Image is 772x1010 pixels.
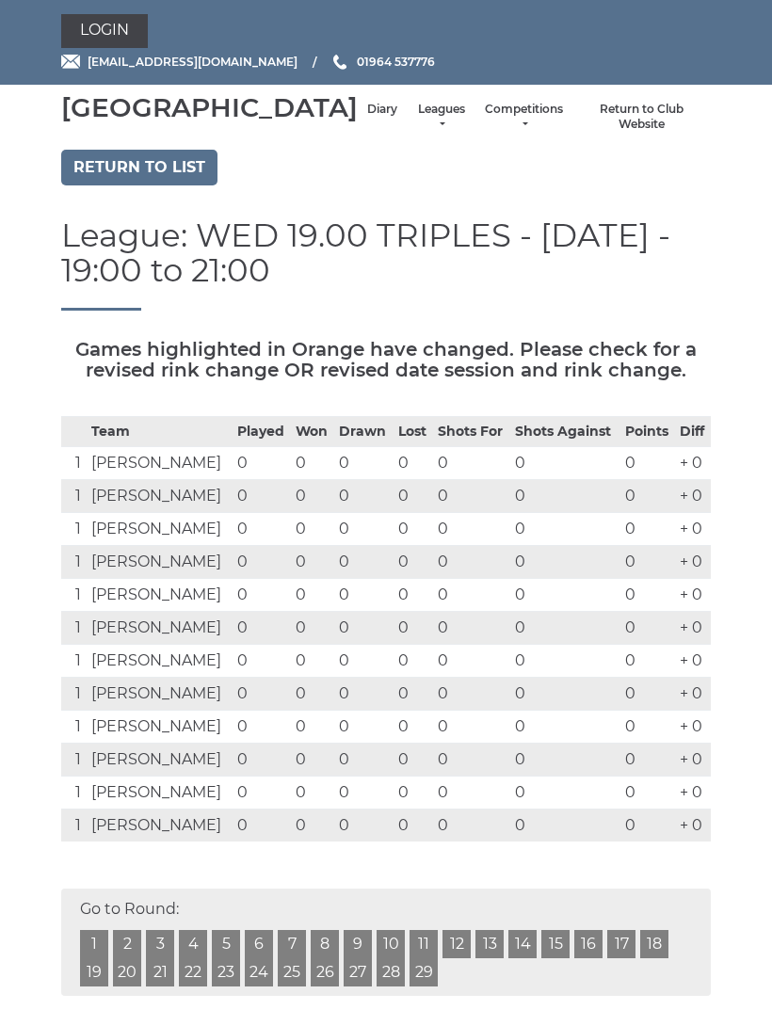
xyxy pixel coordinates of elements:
td: 0 [620,578,675,611]
a: 27 [344,958,372,986]
a: 3 [146,930,174,958]
a: 9 [344,930,372,958]
td: [PERSON_NAME] [87,446,232,479]
td: + 0 [675,710,711,743]
a: 6 [245,930,273,958]
td: 0 [233,776,292,809]
td: 0 [334,479,394,512]
th: Lost [394,416,433,446]
th: Shots For [433,416,510,446]
a: 4 [179,930,207,958]
td: 0 [620,677,675,710]
img: Phone us [333,55,346,70]
td: 0 [510,611,620,644]
td: 1 [61,611,87,644]
td: 1 [61,710,87,743]
td: 0 [233,710,292,743]
a: 14 [508,930,537,958]
td: 0 [394,677,433,710]
h1: League: WED 19.00 TRIPLES - [DATE] - 19:00 to 21:00 [61,218,711,311]
td: 0 [510,446,620,479]
td: [PERSON_NAME] [87,710,232,743]
td: 0 [233,644,292,677]
td: 0 [334,776,394,809]
td: 1 [61,776,87,809]
td: 0 [394,809,433,842]
a: 2 [113,930,141,958]
td: 0 [510,677,620,710]
a: Return to Club Website [582,102,701,133]
a: 26 [311,958,339,986]
td: 0 [291,578,334,611]
th: Played [233,416,292,446]
td: 0 [510,644,620,677]
div: [GEOGRAPHIC_DATA] [61,93,358,122]
a: 8 [311,930,339,958]
a: 20 [113,958,141,986]
td: 0 [620,743,675,776]
td: [PERSON_NAME] [87,611,232,644]
td: 1 [61,809,87,842]
td: + 0 [675,479,711,512]
th: Won [291,416,334,446]
td: 0 [394,578,433,611]
td: + 0 [675,644,711,677]
a: 18 [640,930,668,958]
a: 25 [278,958,306,986]
td: [PERSON_NAME] [87,479,232,512]
td: 0 [291,677,334,710]
td: 0 [433,578,510,611]
th: Shots Against [510,416,620,446]
td: + 0 [675,446,711,479]
a: 10 [377,930,405,958]
td: 0 [394,611,433,644]
td: 0 [394,743,433,776]
a: 24 [245,958,273,986]
td: 0 [620,446,675,479]
td: 0 [291,710,334,743]
td: 0 [433,743,510,776]
td: 0 [291,809,334,842]
td: 0 [334,809,394,842]
td: 0 [334,545,394,578]
td: 0 [233,545,292,578]
td: 0 [510,743,620,776]
a: 7 [278,930,306,958]
td: 0 [233,743,292,776]
td: 0 [334,677,394,710]
td: 0 [394,479,433,512]
td: 0 [334,611,394,644]
a: 15 [541,930,570,958]
a: 28 [377,958,405,986]
td: 0 [233,809,292,842]
a: 13 [475,930,504,958]
a: 1 [80,930,108,958]
td: 0 [620,809,675,842]
td: 0 [291,743,334,776]
td: 0 [233,512,292,545]
td: + 0 [675,809,711,842]
td: + 0 [675,776,711,809]
th: Drawn [334,416,394,446]
a: 16 [574,930,603,958]
img: Email [61,55,80,69]
td: 0 [291,611,334,644]
td: [PERSON_NAME] [87,743,232,776]
td: 0 [433,776,510,809]
td: + 0 [675,743,711,776]
td: 0 [433,677,510,710]
td: 0 [620,776,675,809]
td: 0 [291,512,334,545]
a: 5 [212,930,240,958]
td: [PERSON_NAME] [87,512,232,545]
a: Diary [367,102,397,118]
td: 0 [620,611,675,644]
td: 1 [61,479,87,512]
td: 0 [291,479,334,512]
a: Return to list [61,150,217,185]
td: 0 [334,578,394,611]
td: 0 [620,644,675,677]
td: 0 [433,644,510,677]
a: Email [EMAIL_ADDRESS][DOMAIN_NAME] [61,53,298,71]
a: 21 [146,958,174,986]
